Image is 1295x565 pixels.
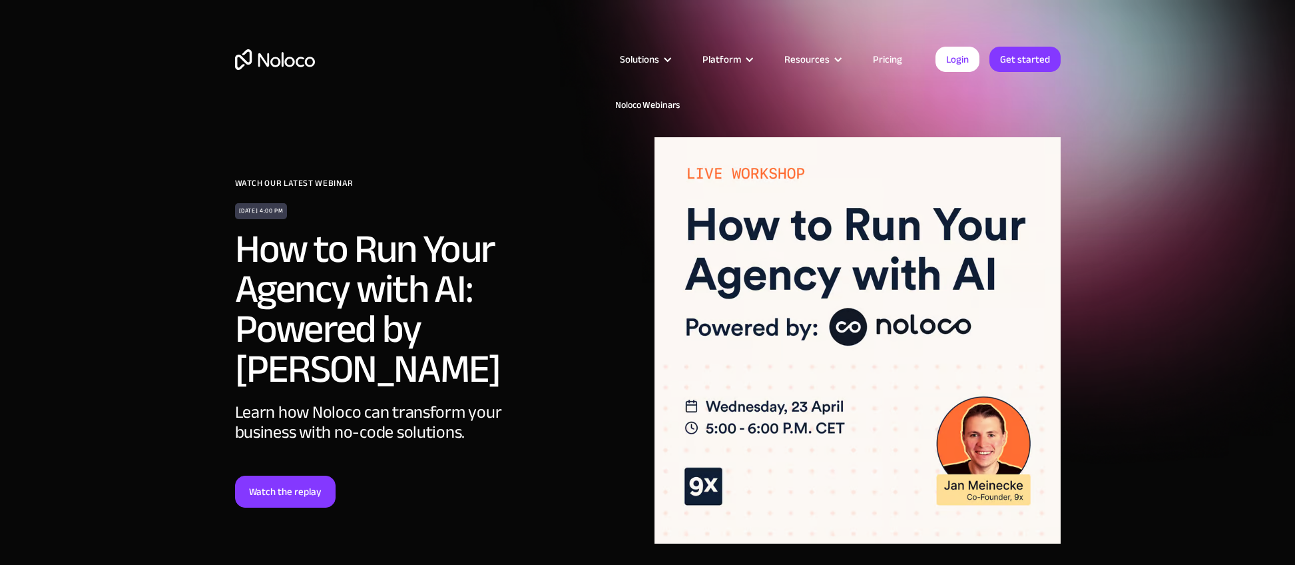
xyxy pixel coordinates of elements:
[935,47,979,72] a: Login
[235,402,641,476] div: Learn how Noloco can transform your business with no-code solutions.
[702,51,741,68] div: Platform
[620,51,659,68] div: Solutions
[686,51,768,68] div: Platform
[235,476,336,508] a: Watch the replay
[235,229,601,389] h2: How to Run Your Agency with AI: Powered by [PERSON_NAME]
[768,51,856,68] div: Resources
[784,51,830,68] div: Resources
[856,51,919,68] a: Pricing
[235,49,315,70] a: home
[235,203,288,219] div: [DATE] 4:00 PM
[989,47,1061,72] a: Get started
[235,173,641,193] div: WATCH OUR LATEST WEBINAR
[603,51,686,68] div: Solutions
